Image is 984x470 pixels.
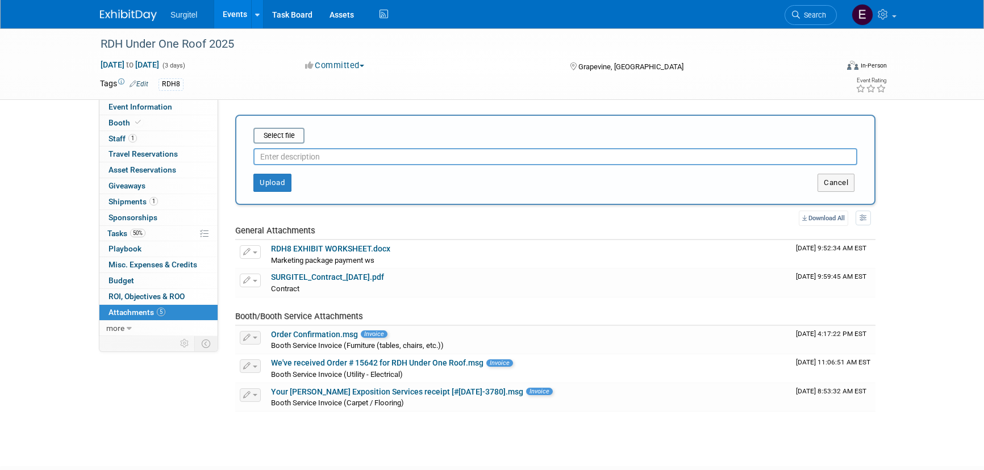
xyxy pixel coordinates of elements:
span: to [124,60,135,69]
a: Misc. Expenses & Credits [99,257,218,272]
span: Booth Service Invoice (Carpet / Flooring) [271,398,404,407]
span: Travel Reservations [109,149,178,158]
span: Booth Service Invoice (Utility - Electrical) [271,370,403,379]
i: Booth reservation complete [135,119,141,125]
div: Event Rating [856,78,886,83]
span: Search [800,11,826,19]
span: (3 days) [161,62,185,69]
img: ExhibitDay [100,10,157,21]
a: RDH8 EXHIBIT WORKSHEET.docx [271,244,390,253]
span: Upload Timestamp [796,358,870,366]
a: Download All [799,211,848,226]
div: RDH Under One Roof 2025 [97,34,820,54]
span: Tasks [107,229,145,238]
div: Event Format [770,59,887,76]
span: Upload Timestamp [796,387,866,395]
a: Search [785,5,837,25]
a: We've received Order # 15642 for RDH Under One Roof.msg [271,358,483,367]
span: Marketing package payment ws [271,256,374,265]
span: ROI, Objectives & ROO [109,292,185,301]
img: Event Coordinator [852,4,873,26]
img: Format-Inperson.png [847,61,858,70]
span: 1 [149,197,158,205]
span: Event Information [109,102,172,111]
a: Booth [99,115,218,131]
span: Invoice [486,359,513,367]
div: RDH8 [159,78,184,90]
input: Enter description [253,148,857,165]
td: Upload Timestamp [791,326,875,354]
span: Surgitel [170,10,197,19]
a: Playbook [99,241,218,257]
a: Tasks50% [99,226,218,241]
span: 1 [128,134,137,142]
td: Personalize Event Tab Strip [175,336,195,351]
span: more [106,324,124,333]
span: Playbook [109,244,141,253]
td: Upload Timestamp [791,383,875,412]
span: Attachments [109,308,165,317]
a: Budget [99,273,218,288]
a: ROI, Objectives & ROO [99,289,218,304]
span: Shipments [109,197,158,206]
span: [DATE] [DATE] [100,60,160,70]
a: Attachments5 [99,305,218,320]
span: General Attachments [235,225,315,236]
td: Upload Timestamp [791,240,875,268]
span: Asset Reservations [109,165,176,174]
span: Giveaways [109,181,145,190]
a: Event Information [99,99,218,115]
span: 50% [130,229,145,237]
span: 5 [157,308,165,316]
a: Asset Reservations [99,162,218,178]
span: Staff [109,134,137,143]
button: Committed [301,60,369,72]
a: Staff1 [99,131,218,146]
a: SURGITEL_Contract_[DATE].pdf [271,272,384,282]
a: Shipments1 [99,194,218,209]
button: Cancel [818,174,854,192]
span: Booth/Booth Service Attachments [235,311,363,321]
td: Upload Timestamp [791,354,875,383]
span: Booth Service Invoice (Furniture (tables, chairs, etc.)) [271,341,444,350]
span: Budget [109,276,134,285]
span: Misc. Expenses & Credits [109,260,197,269]
a: more [99,321,218,336]
span: Upload Timestamp [796,272,866,280]
a: Giveaways [99,178,218,194]
span: Upload Timestamp [796,330,866,338]
button: Upload [253,174,291,192]
a: Order Confirmation.msg [271,330,358,339]
span: Booth [109,118,143,127]
span: Invoice [526,388,553,395]
span: Sponsorships [109,213,157,222]
a: Sponsorships [99,210,218,225]
td: Upload Timestamp [791,268,875,297]
span: Upload Timestamp [796,244,866,252]
a: Travel Reservations [99,146,218,162]
a: Edit [130,80,148,88]
a: Your [PERSON_NAME] Exposition Services receipt [#[DATE]-3780].msg [271,387,523,396]
span: Grapevine, [GEOGRAPHIC_DATA] [578,62,683,71]
td: Toggle Event Tabs [195,336,218,351]
span: Contract [271,284,299,293]
div: In-Person [860,61,887,70]
td: Tags [100,78,148,91]
span: Invoice [361,330,387,338]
